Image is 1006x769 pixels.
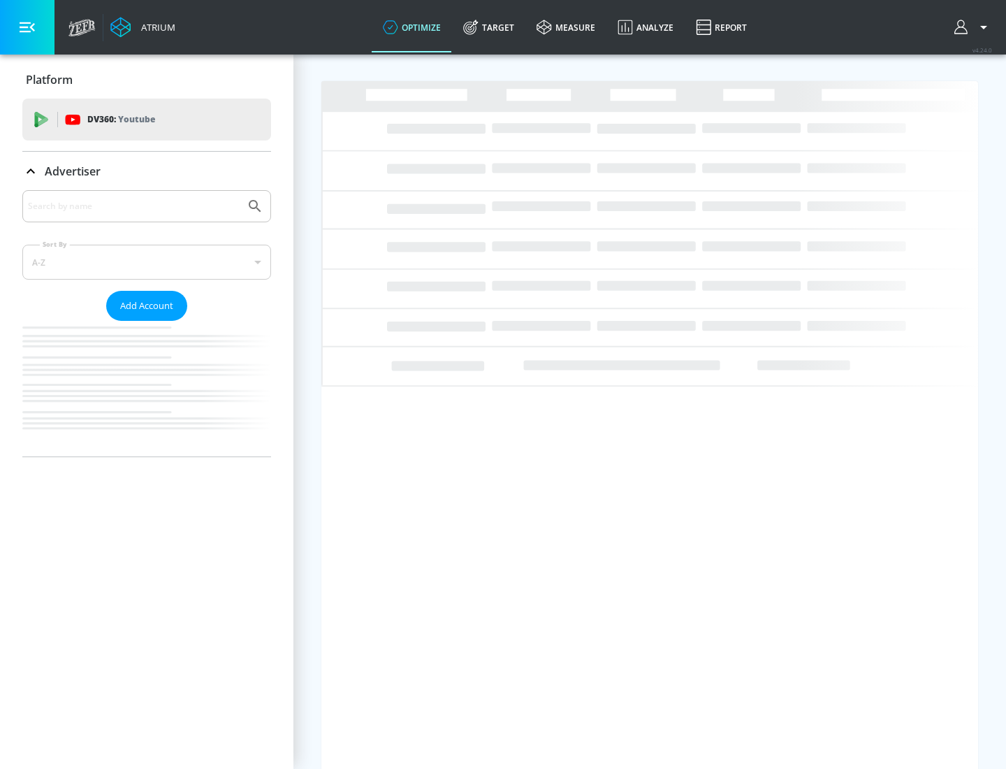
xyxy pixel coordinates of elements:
[136,21,175,34] div: Atrium
[22,245,271,280] div: A-Z
[22,321,271,457] nav: list of Advertiser
[118,112,155,127] p: Youtube
[120,298,173,314] span: Add Account
[22,152,271,191] div: Advertiser
[106,291,187,321] button: Add Account
[372,2,452,52] a: optimize
[22,99,271,141] div: DV360: Youtube
[28,197,240,215] input: Search by name
[972,46,992,54] span: v 4.24.0
[45,164,101,179] p: Advertiser
[26,72,73,87] p: Platform
[525,2,606,52] a: measure
[22,190,271,457] div: Advertiser
[22,60,271,99] div: Platform
[452,2,525,52] a: Target
[110,17,175,38] a: Atrium
[685,2,758,52] a: Report
[87,112,155,127] p: DV360:
[606,2,685,52] a: Analyze
[40,240,70,249] label: Sort By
